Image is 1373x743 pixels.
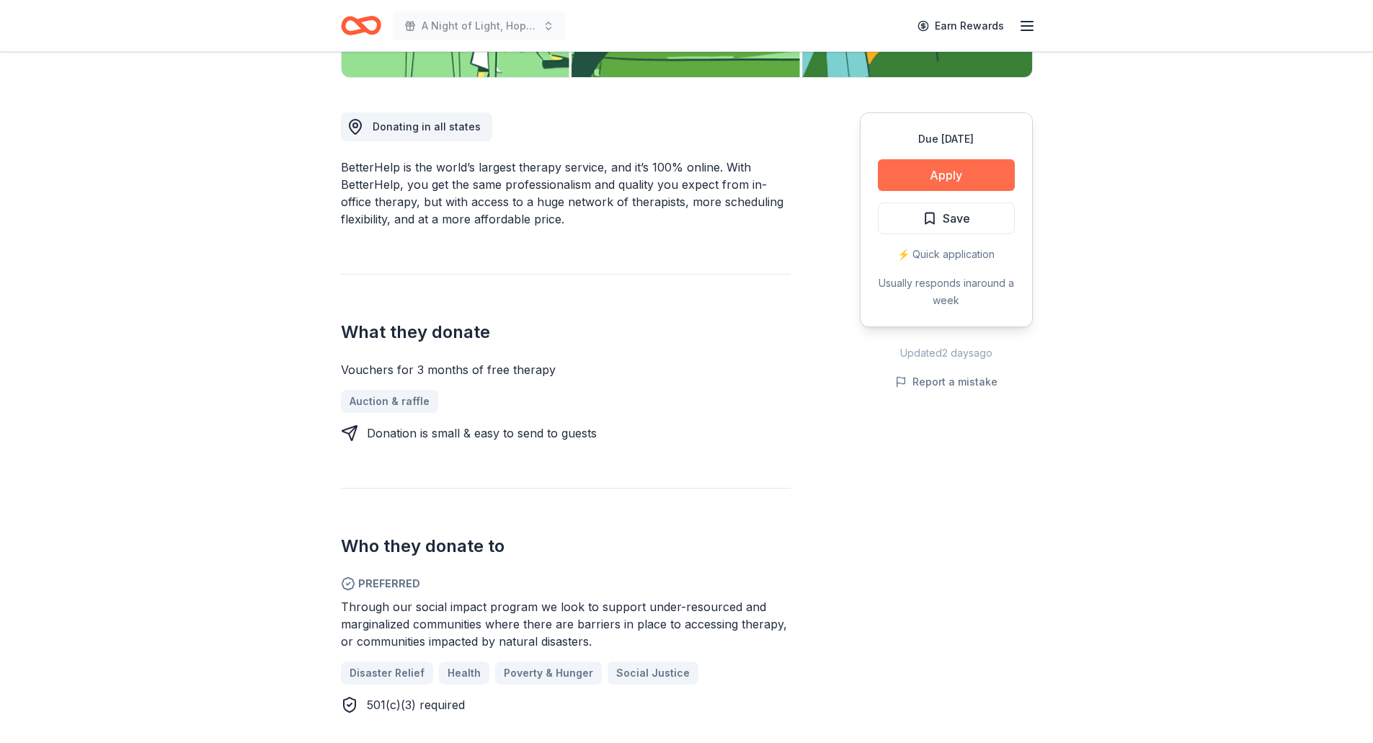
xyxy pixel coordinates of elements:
span: Preferred [341,575,791,592]
span: Save [943,209,970,228]
span: Health [448,664,481,682]
span: Donating in all states [373,120,481,133]
a: Health [439,662,489,685]
button: A Night of Light, Hope, and Legacy Gala 2026 [393,12,566,40]
span: Poverty & Hunger [504,664,593,682]
a: Auction & raffle [341,390,438,413]
button: Save [878,203,1015,234]
button: Apply [878,159,1015,191]
a: Social Justice [608,662,698,685]
a: Earn Rewards [909,13,1013,39]
span: A Night of Light, Hope, and Legacy Gala 2026 [422,17,537,35]
a: Home [341,9,381,43]
span: 501(c)(3) required [367,698,465,712]
span: Disaster Relief [350,664,425,682]
a: Poverty & Hunger [495,662,602,685]
span: Through our social impact program we look to support under-resourced and marginalized communities... [341,600,787,649]
h2: Who they donate to [341,535,791,558]
div: ⚡️ Quick application [878,246,1015,263]
div: Donation is small & easy to send to guests [367,424,597,442]
h2: What they donate [341,321,791,344]
div: Usually responds in around a week [878,275,1015,309]
button: Report a mistake [895,373,997,391]
div: Updated 2 days ago [860,344,1033,362]
div: Due [DATE] [878,130,1015,148]
a: Disaster Relief [341,662,433,685]
div: Vouchers for 3 months of free therapy [341,361,791,378]
span: Social Justice [616,664,690,682]
div: BetterHelp is the world’s largest therapy service, and it’s 100% online. With BetterHelp, you get... [341,159,791,228]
